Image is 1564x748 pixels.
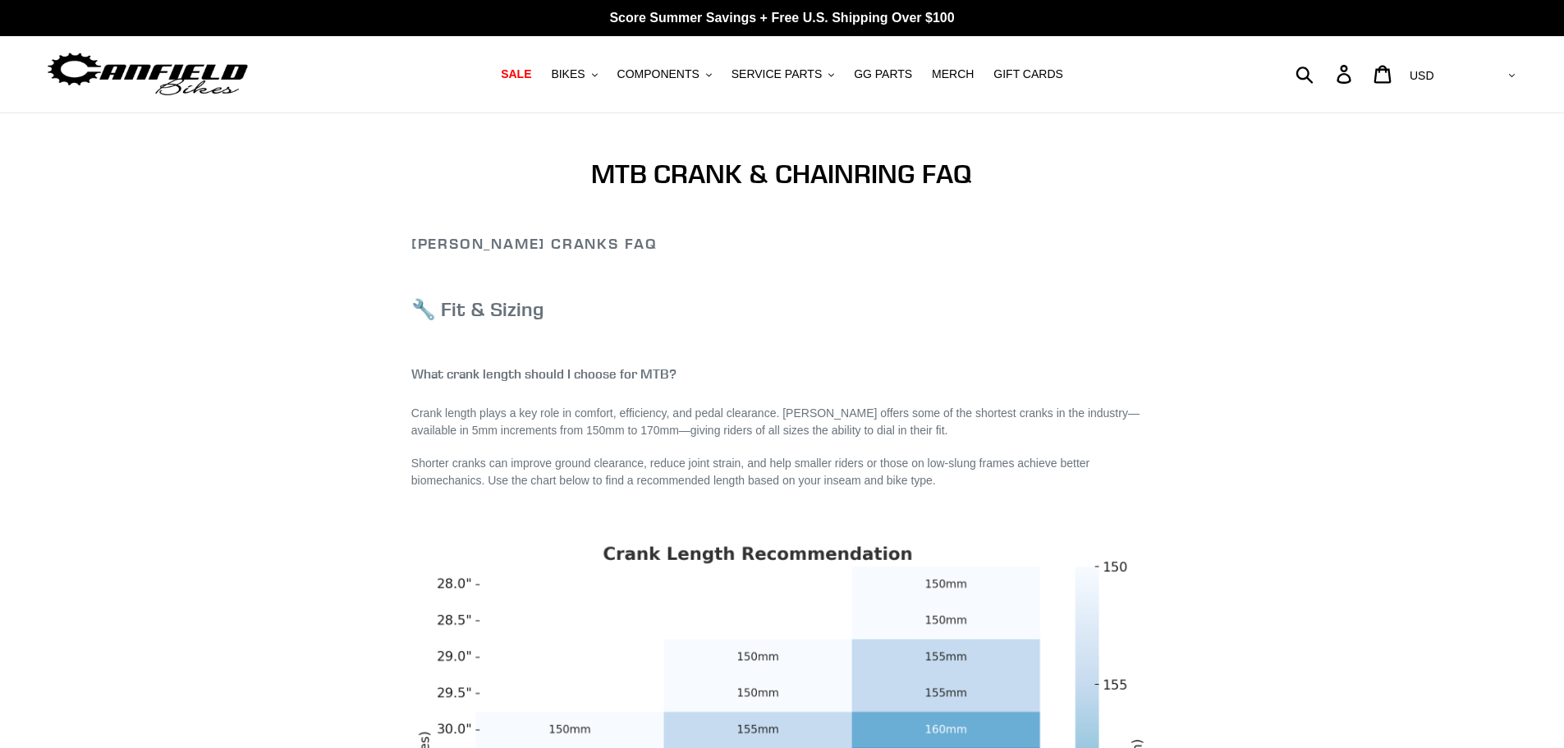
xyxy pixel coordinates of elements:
span: SALE [501,67,531,81]
span: GG PARTS [854,67,912,81]
p: Crank length plays a key role in comfort, efficiency, and pedal clearance. [PERSON_NAME] offers s... [411,405,1153,439]
a: GG PARTS [846,63,920,85]
p: Shorter cranks can improve ground clearance, reduce joint strain, and help smaller riders or thos... [411,455,1153,489]
button: SERVICE PARTS [723,63,842,85]
h4: What crank length should I choose for MTB? [411,366,1153,382]
span: GIFT CARDS [993,67,1063,81]
button: COMPONENTS [609,63,720,85]
span: BIKES [551,67,585,81]
button: BIKES [543,63,605,85]
span: MERCH [932,67,974,81]
span: SERVICE PARTS [732,67,822,81]
h3: 🔧 Fit & Sizing [411,297,1153,321]
h2: [PERSON_NAME] Cranks FAQ [411,235,1153,253]
h1: MTB CRANK & CHAINRING FAQ [411,158,1153,190]
a: GIFT CARDS [985,63,1071,85]
span: COMPONENTS [617,67,699,81]
a: MERCH [924,63,982,85]
img: Canfield Bikes [45,48,250,100]
a: SALE [493,63,539,85]
input: Search [1305,56,1346,92]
